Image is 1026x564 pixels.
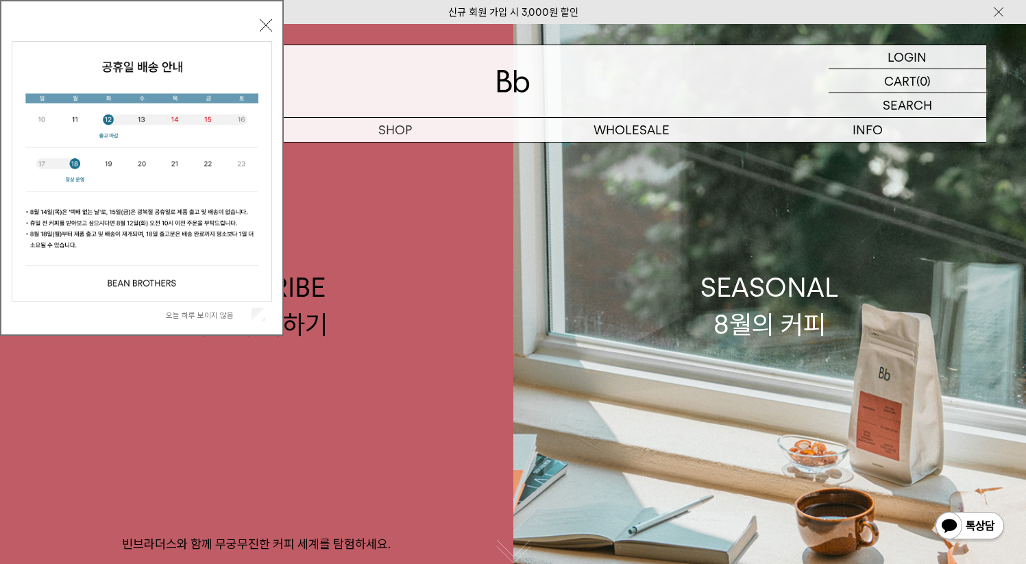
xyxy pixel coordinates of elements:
[277,118,513,142] a: SHOP
[916,69,931,93] p: (0)
[750,118,986,142] p: INFO
[829,45,986,69] a: LOGIN
[700,269,839,342] div: SEASONAL 8월의 커피
[934,511,1005,543] img: 카카오톡 채널 1:1 채팅 버튼
[12,42,271,301] img: cb63d4bbb2e6550c365f227fdc69b27f_113810.jpg
[448,6,578,19] a: 신규 회원 가입 시 3,000원 할인
[497,70,530,93] img: 로고
[513,118,750,142] p: WHOLESALE
[260,19,272,32] button: 닫기
[166,310,249,320] label: 오늘 하루 보이지 않음
[829,69,986,93] a: CART (0)
[888,45,927,69] p: LOGIN
[883,93,932,117] p: SEARCH
[884,69,916,93] p: CART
